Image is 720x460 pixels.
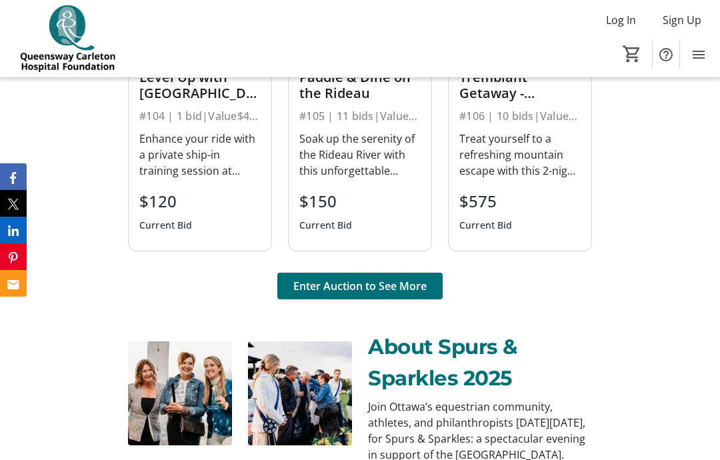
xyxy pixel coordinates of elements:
[685,41,712,68] button: Menu
[620,42,644,66] button: Cart
[277,273,443,299] button: Enter Auction to See More
[248,341,352,445] img: undefined
[595,9,647,31] button: Log In
[299,107,421,125] div: #105 | 11 bids | Value $145
[139,107,261,125] div: #104 | 1 bid | Value $400
[139,131,261,179] div: Enhance your ride with a private ship-in training session at [GEOGRAPHIC_DATA], a respected and w...
[293,278,427,294] span: Enter Auction to See More
[368,331,592,393] p: About Spurs & Sparkles 2025
[663,12,701,28] span: Sign Up
[299,69,421,101] div: Paddle & Dine on the Rideau
[606,12,636,28] span: Log In
[459,69,581,101] div: Tremblant Getaway - [GEOGRAPHIC_DATA] Escape
[139,69,261,101] div: Level Up with [GEOGRAPHIC_DATA]
[459,213,513,237] div: Current Bid
[459,107,581,125] div: #106 | 10 bids | Value $700
[459,189,513,213] div: $575
[299,131,421,179] div: Soak up the serenity of the Rideau River with this unforgettable outdoor experience for two. This...
[653,41,679,68] button: Help
[139,213,193,237] div: Current Bid
[139,189,193,213] div: $120
[299,189,353,213] div: $150
[299,213,353,237] div: Current Bid
[652,9,712,31] button: Sign Up
[459,131,581,179] div: Treat yourself to a refreshing mountain escape with this 2-night stay at the elegant [GEOGRAPHIC_...
[8,5,127,72] img: QCH Foundation's Logo
[128,341,232,445] img: undefined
